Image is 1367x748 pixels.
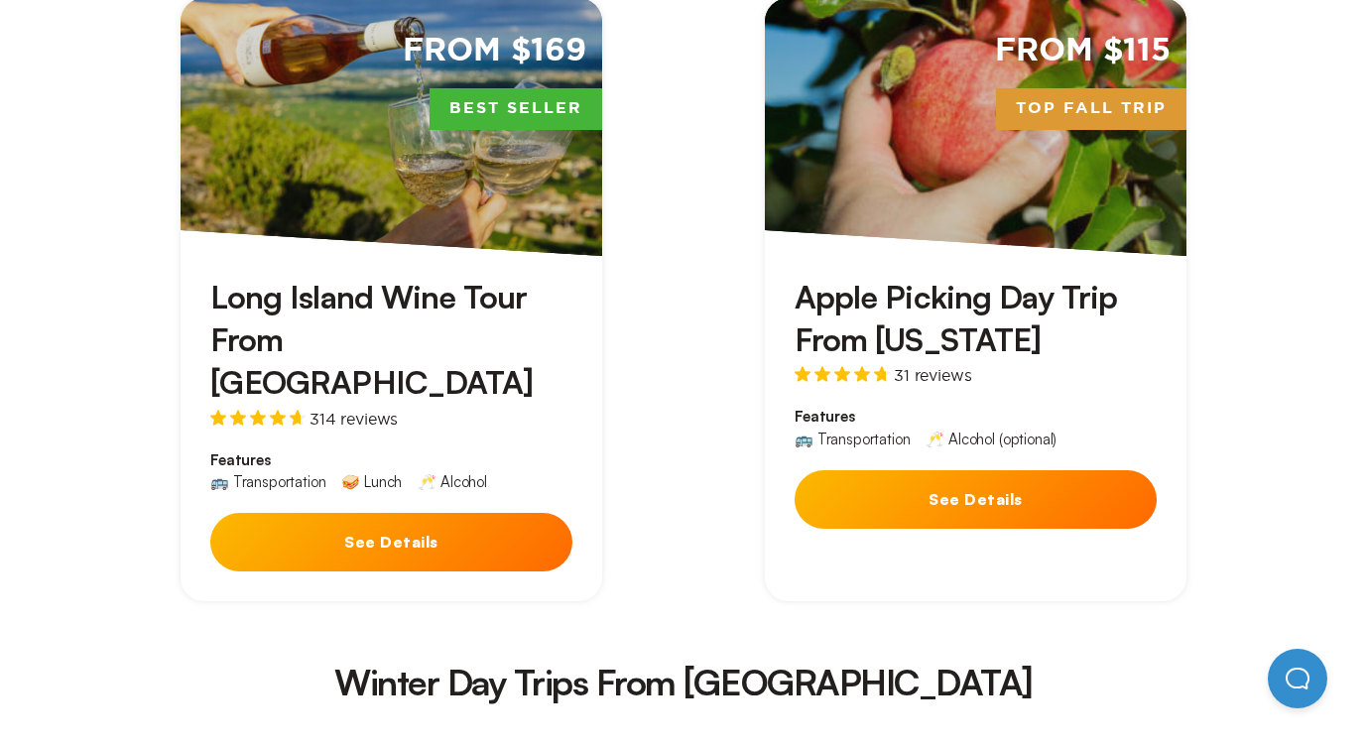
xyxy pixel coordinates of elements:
[926,432,1056,446] div: 🥂 Alcohol (optional)
[210,450,572,470] span: Features
[995,30,1171,72] span: From $115
[403,30,586,72] span: From $169
[430,88,602,130] span: Best Seller
[418,474,487,489] div: 🥂 Alcohol
[210,276,572,405] h3: Long Island Wine Tour From [GEOGRAPHIC_DATA]
[1268,649,1327,708] iframe: Help Scout Beacon - Open
[795,470,1157,529] button: See Details
[795,407,1157,427] span: Features
[341,474,402,489] div: 🥪 Lunch
[795,432,910,446] div: 🚌 Transportation
[894,367,971,383] span: 31 reviews
[310,411,398,427] span: 314 reviews
[131,665,1236,700] h2: Winter Day Trips From [GEOGRAPHIC_DATA]
[210,513,572,571] button: See Details
[210,474,325,489] div: 🚌 Transportation
[996,88,1186,130] span: Top Fall Trip
[795,276,1157,361] h3: Apple Picking Day Trip From [US_STATE]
